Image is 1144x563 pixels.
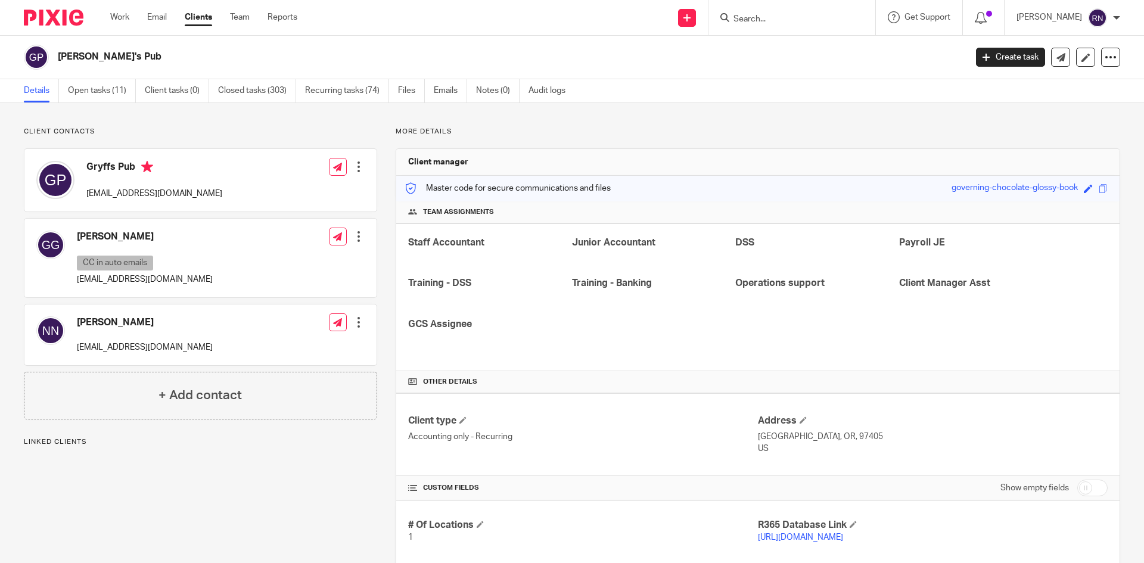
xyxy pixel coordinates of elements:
h4: Gryffs Pub [86,161,222,176]
p: [EMAIL_ADDRESS][DOMAIN_NAME] [77,273,213,285]
span: Get Support [904,13,950,21]
span: Payroll JE [899,238,945,247]
h4: [PERSON_NAME] [77,231,213,243]
span: Edit # Of Locations [477,521,484,528]
p: Master code for secure communications and files [405,182,611,194]
span: GCS Assignee [408,319,472,329]
p: [PERSON_NAME] [1016,11,1082,23]
span: Staff Accountant [408,238,484,247]
h4: [PERSON_NAME] [77,316,213,329]
p: [EMAIL_ADDRESS][DOMAIN_NAME] [77,341,213,353]
img: svg%3E [36,231,65,259]
a: Notes (0) [476,79,520,102]
h4: Address [758,415,1108,427]
img: svg%3E [36,316,65,345]
p: More details [396,127,1120,136]
h4: CUSTOM FIELDS [408,483,758,493]
a: [URL][DOMAIN_NAME] [758,533,843,542]
a: Files [398,79,425,102]
label: Show empty fields [1000,482,1069,494]
img: svg%3E [36,161,74,199]
h4: # Of Locations [408,519,758,531]
a: Closed tasks (303) [218,79,296,102]
span: 1 [408,533,413,542]
a: Email [147,11,167,23]
a: Send new email [1051,48,1070,67]
span: Copy to clipboard [1099,184,1108,193]
a: Reports [268,11,297,23]
p: CC in auto emails [77,256,153,270]
a: Details [24,79,59,102]
span: Training - Banking [572,278,652,288]
a: Work [110,11,129,23]
a: Create task [976,48,1045,67]
span: Edit Address [800,416,807,424]
span: Training - DSS [408,278,471,288]
h4: + Add contact [158,386,242,405]
h2: [PERSON_NAME]'s Pub [58,51,778,63]
a: Open tasks (11) [68,79,136,102]
img: svg%3E [24,45,49,70]
p: Linked clients [24,437,377,447]
p: [GEOGRAPHIC_DATA], OR, 97405 [758,431,1108,443]
p: Accounting only - Recurring [408,431,758,443]
span: Team assignments [423,207,494,217]
h4: R365 Database Link [758,519,1108,531]
a: Clients [185,11,212,23]
h4: Client type [408,415,758,427]
p: Client contacts [24,127,377,136]
a: Recurring tasks (74) [305,79,389,102]
img: Pixie [24,10,83,26]
p: [EMAIL_ADDRESS][DOMAIN_NAME] [86,188,222,200]
input: Search [732,14,840,25]
a: Emails [434,79,467,102]
h3: Client manager [408,156,468,168]
span: Edit code [1084,184,1093,193]
span: Change Client type [459,416,467,424]
a: Audit logs [529,79,574,102]
img: svg%3E [1088,8,1107,27]
span: Junior Accountant [572,238,655,247]
span: Edit R365 Database Link [850,521,857,528]
a: Client tasks (0) [145,79,209,102]
span: DSS [735,238,754,247]
a: Team [230,11,250,23]
div: governing-chocolate-glossy-book [952,182,1078,195]
i: Primary [141,161,153,173]
span: Client Manager Asst [899,278,990,288]
span: Other details [423,377,477,387]
span: Operations support [735,278,825,288]
a: Edit client [1076,48,1095,67]
p: US [758,443,1108,455]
